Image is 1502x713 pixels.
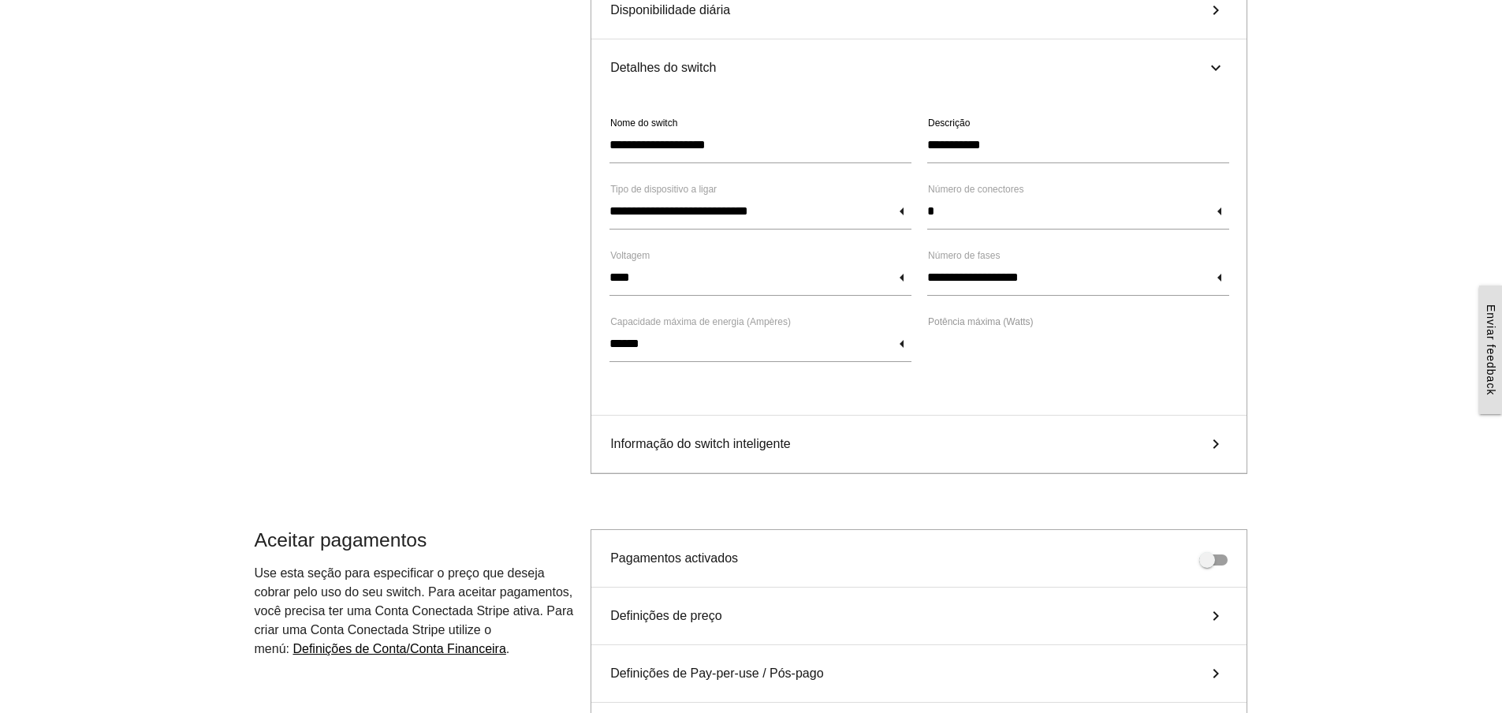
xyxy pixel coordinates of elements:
p: . [255,564,576,659]
label: Capacidade máxima de energia (Ampères) [610,315,791,329]
span: Disponibilidade diária [610,1,730,20]
i: keyboard_arrow_right [1206,56,1225,80]
span: Detalhes do switch [610,58,716,77]
a: Enviar feedback [1479,286,1502,414]
span: Pagamentos activados [610,551,738,565]
label: Número de fases [928,248,1000,263]
i: keyboard_arrow_right [1204,607,1228,625]
span: Conta Financeira [410,642,506,655]
a: / [293,642,505,655]
label: Descrição [928,116,970,130]
span: Definições de Pay-per-use / Pós-pago [610,664,823,683]
i: keyboard_arrow_right [1204,664,1228,683]
span: Informação do switch inteligente [610,435,791,454]
label: Número de conectores [928,182,1023,196]
label: Potência máxima (Watts) [928,315,1034,329]
span: Aceitar pagamentos [255,529,427,551]
span: Definições de Conta [293,642,406,655]
label: Tipo de dispositivo a ligar [610,182,717,196]
span: Definições de preço [610,607,721,625]
span: Use esta seção para especificar o preço que deseja cobrar pelo uso do seu switch. Para aceitar pa... [255,566,574,655]
label: Nome do switch [610,116,677,130]
i: keyboard_arrow_right [1204,1,1228,20]
i: keyboard_arrow_right [1204,435,1228,454]
label: Voltagem [610,248,650,263]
